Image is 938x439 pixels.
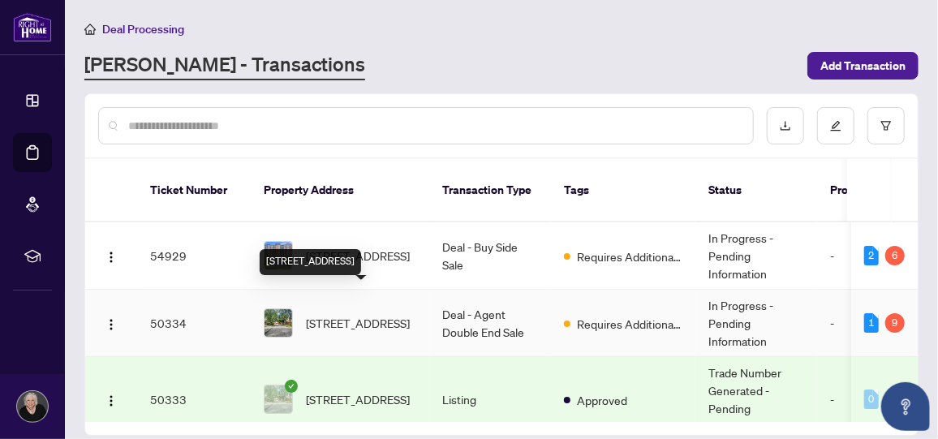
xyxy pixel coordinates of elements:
[285,380,298,393] span: check-circle
[880,120,892,131] span: filter
[820,53,906,79] span: Add Transaction
[84,51,365,80] a: [PERSON_NAME] - Transactions
[306,314,410,332] span: [STREET_ADDRESS]
[780,120,791,131] span: download
[885,313,905,333] div: 9
[429,290,551,357] td: Deal - Agent Double End Sale
[695,159,817,222] th: Status
[881,382,930,431] button: Open asap
[429,222,551,290] td: Deal - Buy Side Sale
[137,290,251,357] td: 50334
[265,385,292,413] img: thumbnail-img
[864,390,879,409] div: 0
[98,386,124,412] button: Logo
[885,246,905,265] div: 6
[577,391,627,409] span: Approved
[137,159,251,222] th: Ticket Number
[102,22,184,37] span: Deal Processing
[577,315,682,333] span: Requires Additional Docs
[864,313,879,333] div: 1
[817,222,914,290] td: -
[807,52,919,80] button: Add Transaction
[817,159,914,222] th: Project Name
[817,290,914,357] td: -
[429,159,551,222] th: Transaction Type
[105,394,118,407] img: Logo
[98,243,124,269] button: Logo
[695,222,817,290] td: In Progress - Pending Information
[306,247,410,265] span: [STREET_ADDRESS]
[577,247,682,265] span: Requires Additional Docs
[306,390,410,408] span: [STREET_ADDRESS]
[17,391,48,422] img: Profile Icon
[13,12,52,42] img: logo
[260,249,361,275] div: [STREET_ADDRESS]
[84,24,96,35] span: home
[105,318,118,331] img: Logo
[105,251,118,264] img: Logo
[137,222,251,290] td: 54929
[98,310,124,336] button: Logo
[695,290,817,357] td: In Progress - Pending Information
[864,246,879,265] div: 2
[251,159,429,222] th: Property Address
[265,309,292,337] img: thumbnail-img
[830,120,841,131] span: edit
[867,107,905,144] button: filter
[551,159,695,222] th: Tags
[767,107,804,144] button: download
[817,107,854,144] button: edit
[265,242,292,269] img: thumbnail-img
